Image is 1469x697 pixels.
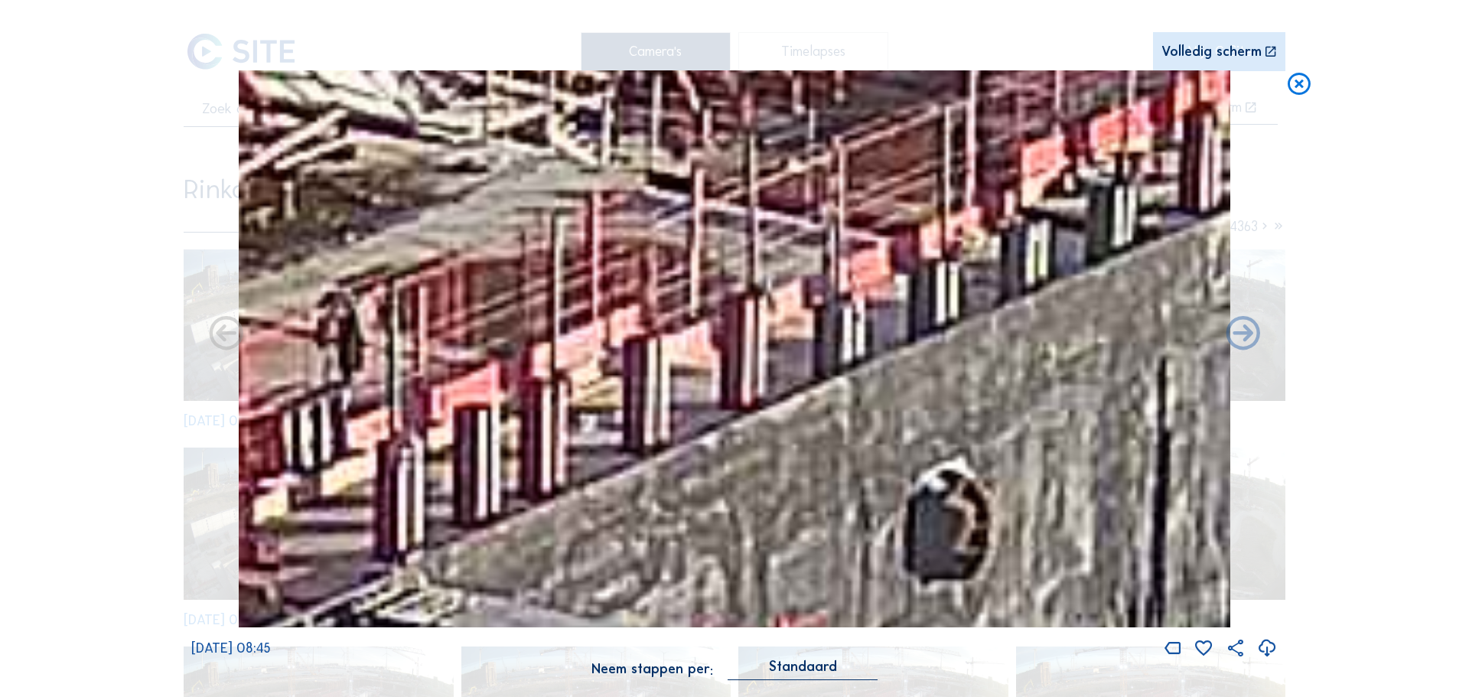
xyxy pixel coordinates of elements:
span: [DATE] 08:45 [191,640,271,656]
i: Forward [206,314,246,355]
div: Neem stappen per: [591,663,713,676]
i: Back [1223,314,1263,355]
img: Image [239,70,1230,628]
div: Standaard [728,660,878,680]
div: Standaard [769,660,837,673]
div: Volledig scherm [1161,45,1262,60]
